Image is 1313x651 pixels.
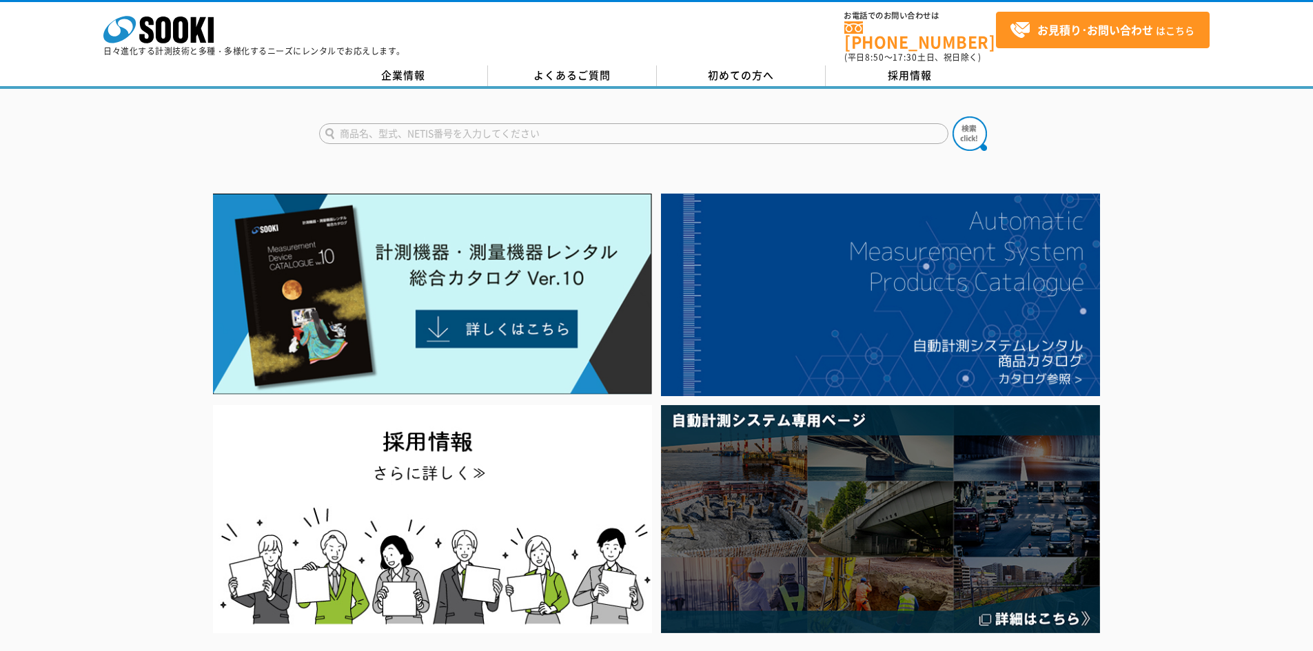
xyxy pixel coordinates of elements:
[826,65,995,86] a: 採用情報
[844,12,996,20] span: お電話でのお問い合わせは
[865,51,884,63] span: 8:50
[213,194,652,395] img: Catalog Ver10
[488,65,657,86] a: よくあるご質問
[1010,20,1194,41] span: はこちら
[319,123,948,144] input: 商品名、型式、NETIS番号を入力してください
[657,65,826,86] a: 初めての方へ
[844,21,996,50] a: [PHONE_NUMBER]
[844,51,981,63] span: (平日 ～ 土日、祝日除く)
[661,194,1100,396] img: 自動計測システムカタログ
[661,405,1100,633] img: 自動計測システム専用ページ
[213,405,652,633] img: SOOKI recruit
[103,47,405,55] p: 日々進化する計測技術と多種・多様化するニーズにレンタルでお応えします。
[1037,21,1153,38] strong: お見積り･お問い合わせ
[953,116,987,151] img: btn_search.png
[708,68,774,83] span: 初めての方へ
[319,65,488,86] a: 企業情報
[996,12,1210,48] a: お見積り･お問い合わせはこちら
[893,51,917,63] span: 17:30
